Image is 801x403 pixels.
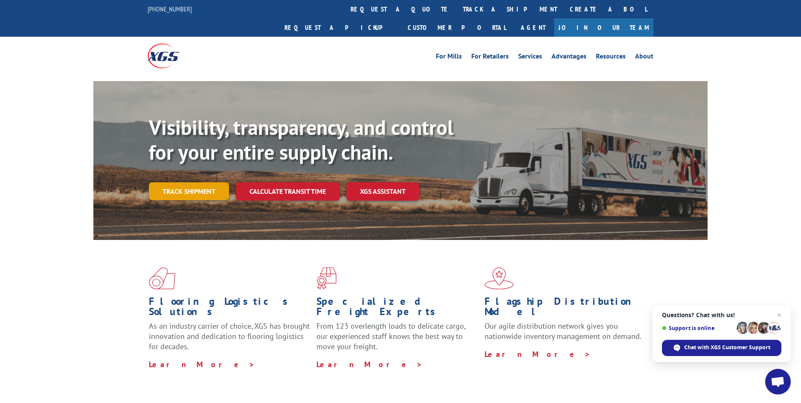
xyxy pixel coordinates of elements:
img: xgs-icon-total-supply-chain-intelligence-red [149,267,175,289]
a: Learn More > [485,349,591,359]
a: Track shipment [149,182,229,200]
h1: Specialized Freight Experts [316,296,478,321]
a: [PHONE_NUMBER] [148,5,192,13]
span: Chat with XGS Customer Support [684,344,770,351]
b: Visibility, transparency, and control for your entire supply chain. [149,114,453,165]
a: For Retailers [471,53,509,62]
p: From 123 overlength loads to delicate cargo, our experienced staff knows the best way to move you... [316,321,478,359]
a: Learn More > [149,359,255,369]
div: Chat with XGS Customer Support [662,340,781,356]
div: Open chat [765,369,791,394]
img: xgs-icon-flagship-distribution-model-red [485,267,514,289]
a: Request a pickup [278,18,401,37]
a: About [635,53,653,62]
h1: Flagship Distribution Model [485,296,646,321]
h1: Flooring Logistics Solutions [149,296,310,321]
span: Close chat [774,310,784,320]
a: Agent [512,18,554,37]
a: Join Our Team [554,18,653,37]
a: Customer Portal [401,18,512,37]
a: Advantages [551,53,586,62]
span: As an industry carrier of choice, XGS has brought innovation and dedication to flooring logistics... [149,321,310,351]
a: For Mills [436,53,462,62]
span: Support is online [662,325,734,331]
span: Our agile distribution network gives you nationwide inventory management on demand. [485,321,641,341]
a: Services [518,53,542,62]
a: Calculate transit time [236,182,340,201]
a: Learn More > [316,359,423,369]
a: Resources [596,53,626,62]
img: xgs-icon-focused-on-flooring-red [316,267,337,289]
a: XGS ASSISTANT [346,182,419,201]
span: Questions? Chat with us! [662,312,781,318]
